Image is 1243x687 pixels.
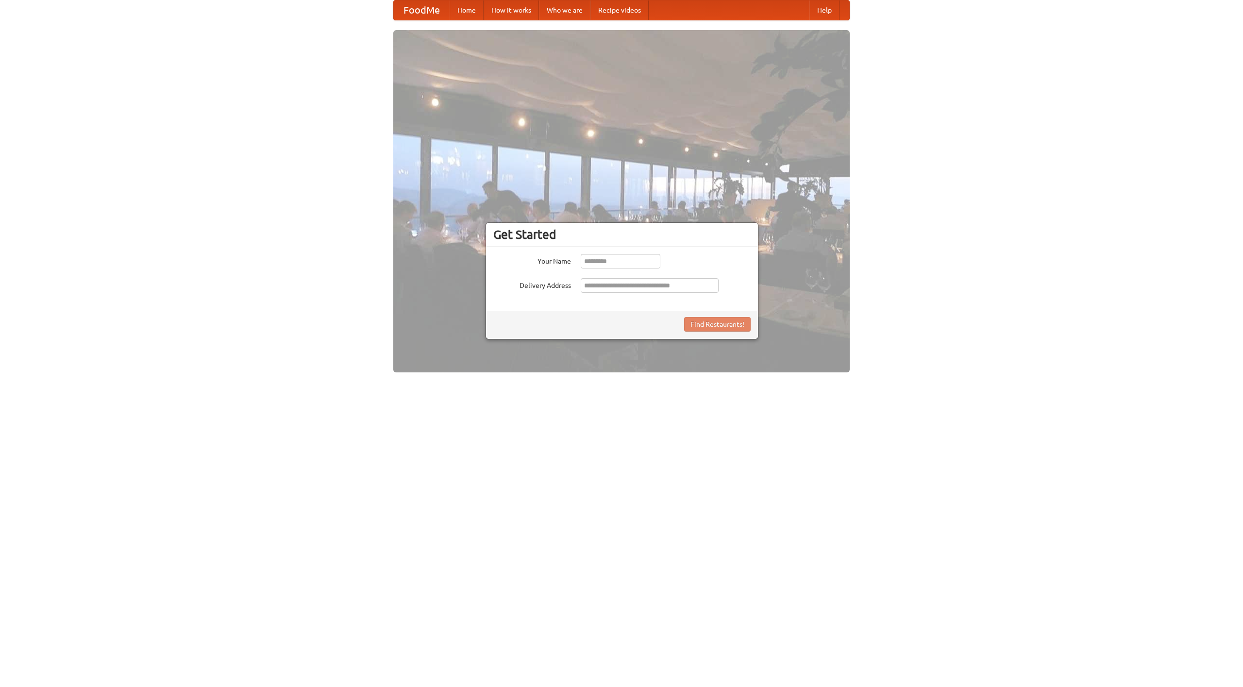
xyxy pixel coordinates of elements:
a: Who we are [539,0,590,20]
a: FoodMe [394,0,450,20]
a: Help [809,0,840,20]
a: Recipe videos [590,0,649,20]
label: Your Name [493,254,571,266]
a: How it works [484,0,539,20]
label: Delivery Address [493,278,571,290]
h3: Get Started [493,227,751,242]
button: Find Restaurants! [684,317,751,332]
a: Home [450,0,484,20]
